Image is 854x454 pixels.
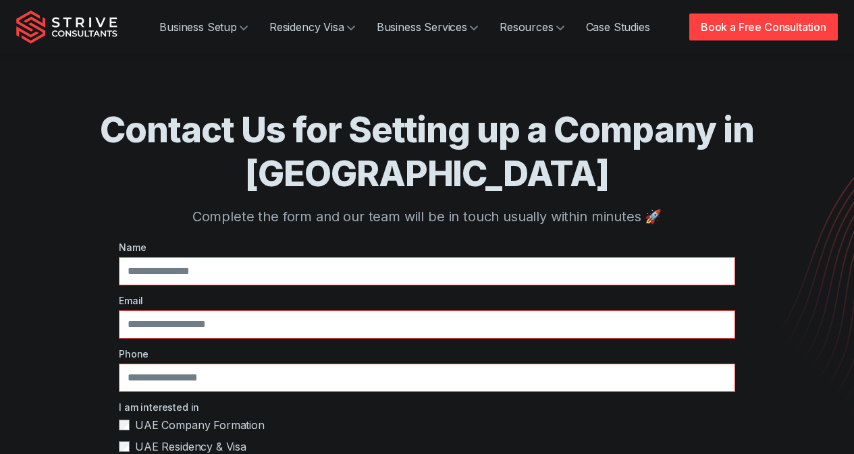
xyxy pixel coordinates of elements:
[259,13,366,40] a: Residency Visa
[135,417,265,433] span: UAE Company Formation
[119,400,735,414] label: I am interested in
[119,240,735,254] label: Name
[16,206,838,227] p: Complete the form and our team will be in touch usually within minutes 🚀
[489,13,575,40] a: Resources
[16,108,838,196] h1: Contact Us for Setting up a Company in [GEOGRAPHIC_DATA]
[119,441,130,452] input: UAE Residency & Visa
[119,347,735,361] label: Phone
[149,13,259,40] a: Business Setup
[16,10,117,44] img: Strive Consultants
[366,13,489,40] a: Business Services
[689,13,838,40] a: Book a Free Consultation
[575,13,661,40] a: Case Studies
[119,293,735,308] label: Email
[119,420,130,430] input: UAE Company Formation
